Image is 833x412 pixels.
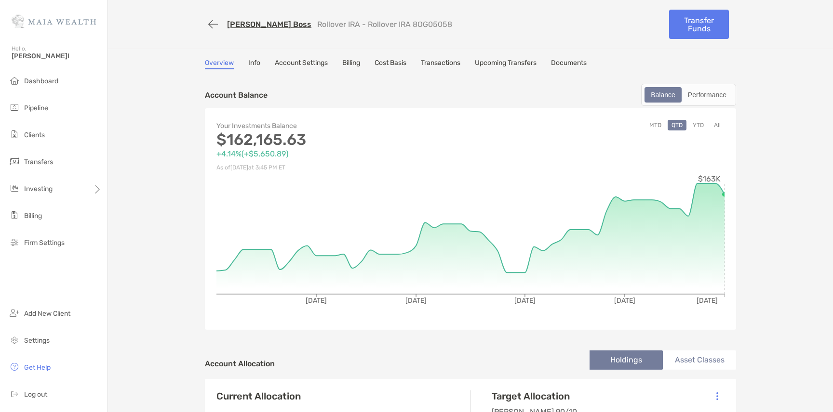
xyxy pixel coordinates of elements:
[9,155,20,167] img: transfers icon
[9,209,20,221] img: billing icon
[306,296,327,305] tspan: [DATE]
[9,361,20,373] img: get-help icon
[9,102,20,113] img: pipeline icon
[24,363,51,372] span: Get Help
[216,148,470,160] p: +4.14% ( +$5,650.89 )
[9,236,20,248] img: firm-settings icon
[24,336,50,345] span: Settings
[216,162,470,174] p: As of [DATE] at 3:45 PM ET
[669,10,729,39] a: Transfer Funds
[645,120,665,130] button: MTD
[24,239,65,247] span: Firm Settings
[216,134,470,146] p: $162,165.63
[698,174,721,183] tspan: $163K
[683,88,732,102] div: Performance
[614,296,635,305] tspan: [DATE]
[24,104,48,112] span: Pipeline
[342,59,360,69] a: Billing
[216,390,301,402] h4: Current Allocation
[248,59,260,69] a: Info
[205,359,275,368] h4: Account Allocation
[710,120,725,130] button: All
[9,334,20,346] img: settings icon
[12,52,102,60] span: [PERSON_NAME]!
[641,84,736,106] div: segmented control
[9,182,20,194] img: investing icon
[375,59,406,69] a: Cost Basis
[590,350,663,370] li: Holdings
[24,185,53,193] span: Investing
[24,390,47,399] span: Log out
[24,77,58,85] span: Dashboard
[689,120,708,130] button: YTD
[9,388,20,399] img: logout icon
[716,392,718,400] img: Icon List Menu
[317,20,452,29] p: Rollover IRA - Rollover IRA 8OG05058
[24,158,53,166] span: Transfers
[697,296,718,305] tspan: [DATE]
[205,59,234,69] a: Overview
[421,59,460,69] a: Transactions
[645,88,681,102] div: Balance
[216,120,470,132] p: Your Investments Balance
[475,59,537,69] a: Upcoming Transfers
[9,307,20,319] img: add_new_client icon
[9,75,20,86] img: dashboard icon
[275,59,328,69] a: Account Settings
[24,309,70,318] span: Add New Client
[668,120,686,130] button: QTD
[9,129,20,140] img: clients icon
[205,89,268,101] p: Account Balance
[227,20,311,29] a: [PERSON_NAME] Boss
[663,350,736,370] li: Asset Classes
[12,4,96,39] img: Zoe Logo
[405,296,427,305] tspan: [DATE]
[492,390,577,402] h4: Target Allocation
[24,131,45,139] span: Clients
[24,212,42,220] span: Billing
[551,59,587,69] a: Documents
[514,296,536,305] tspan: [DATE]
